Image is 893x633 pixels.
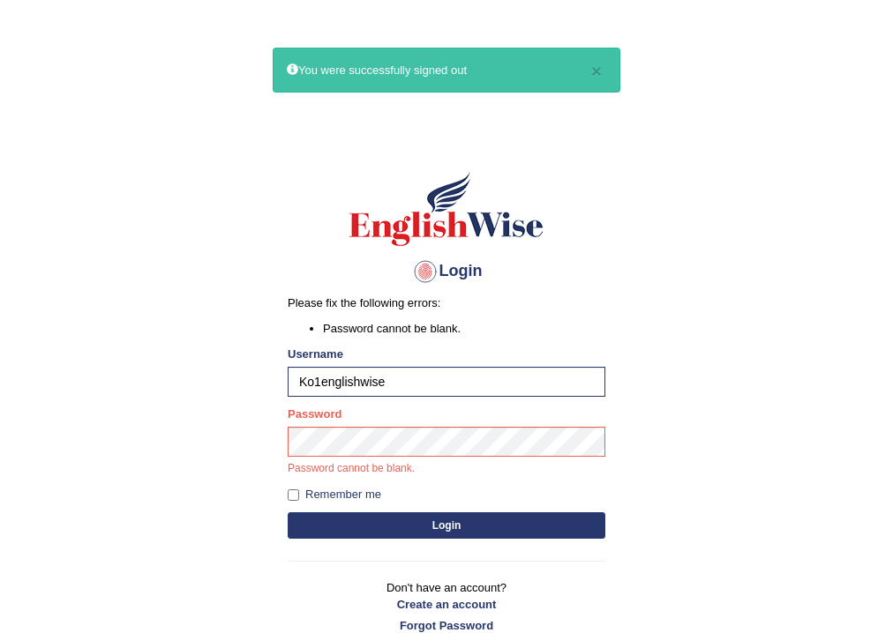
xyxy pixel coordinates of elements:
[288,489,299,501] input: Remember me
[288,486,381,503] label: Remember me
[288,406,341,422] label: Password
[273,48,620,93] div: You were successfully signed out
[288,294,605,311] p: Please fix the following errors:
[346,169,547,249] img: Logo of English Wise sign in for intelligent practice with AI
[288,461,605,477] p: Password cannot be blank.
[323,320,605,337] li: Password cannot be blank.
[288,257,605,286] h4: Login
[288,346,343,362] label: Username
[591,62,602,80] button: ×
[288,596,605,613] a: Create an account
[288,512,605,539] button: Login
